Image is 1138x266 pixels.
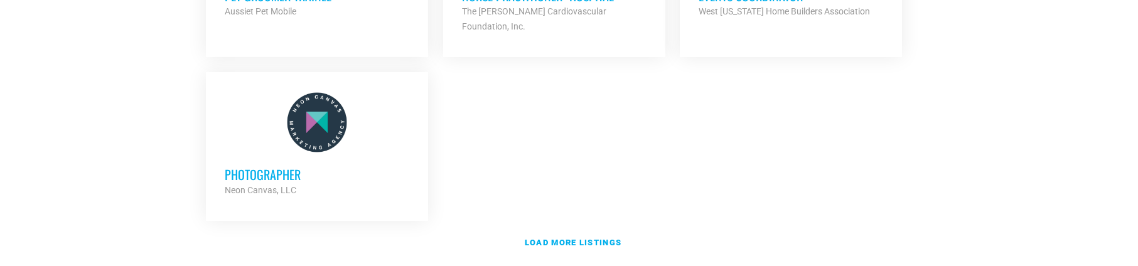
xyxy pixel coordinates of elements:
strong: Aussiet Pet Mobile [225,6,296,16]
h3: Photographer [225,166,409,183]
strong: Load more listings [525,238,621,247]
a: Photographer Neon Canvas, LLC [206,72,428,216]
strong: The [PERSON_NAME] Cardiovascular Foundation, Inc. [462,6,606,31]
strong: Neon Canvas, LLC [225,185,296,195]
strong: West [US_STATE] Home Builders Association [699,6,870,16]
a: Load more listings [199,228,940,257]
